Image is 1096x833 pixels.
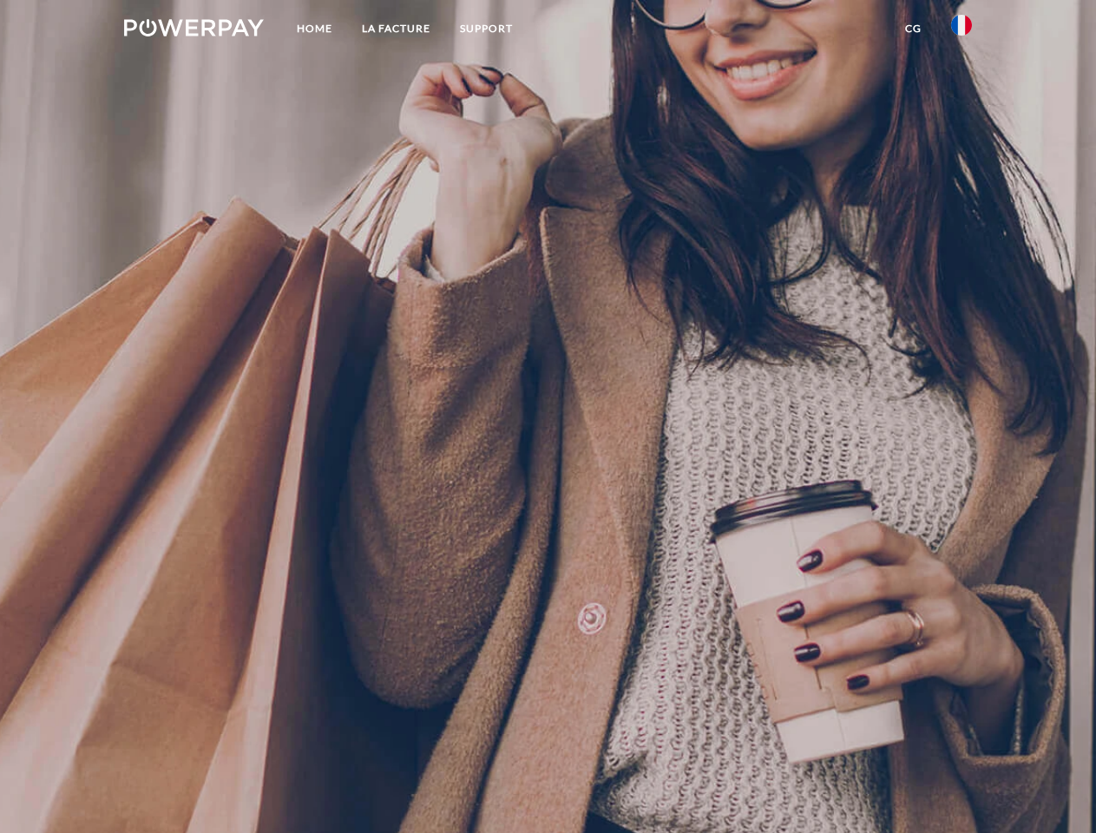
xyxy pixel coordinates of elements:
[282,13,347,44] a: Home
[951,15,972,36] img: fr
[347,13,445,44] a: LA FACTURE
[445,13,528,44] a: Support
[124,19,264,36] img: logo-powerpay-white.svg
[890,13,936,44] a: CG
